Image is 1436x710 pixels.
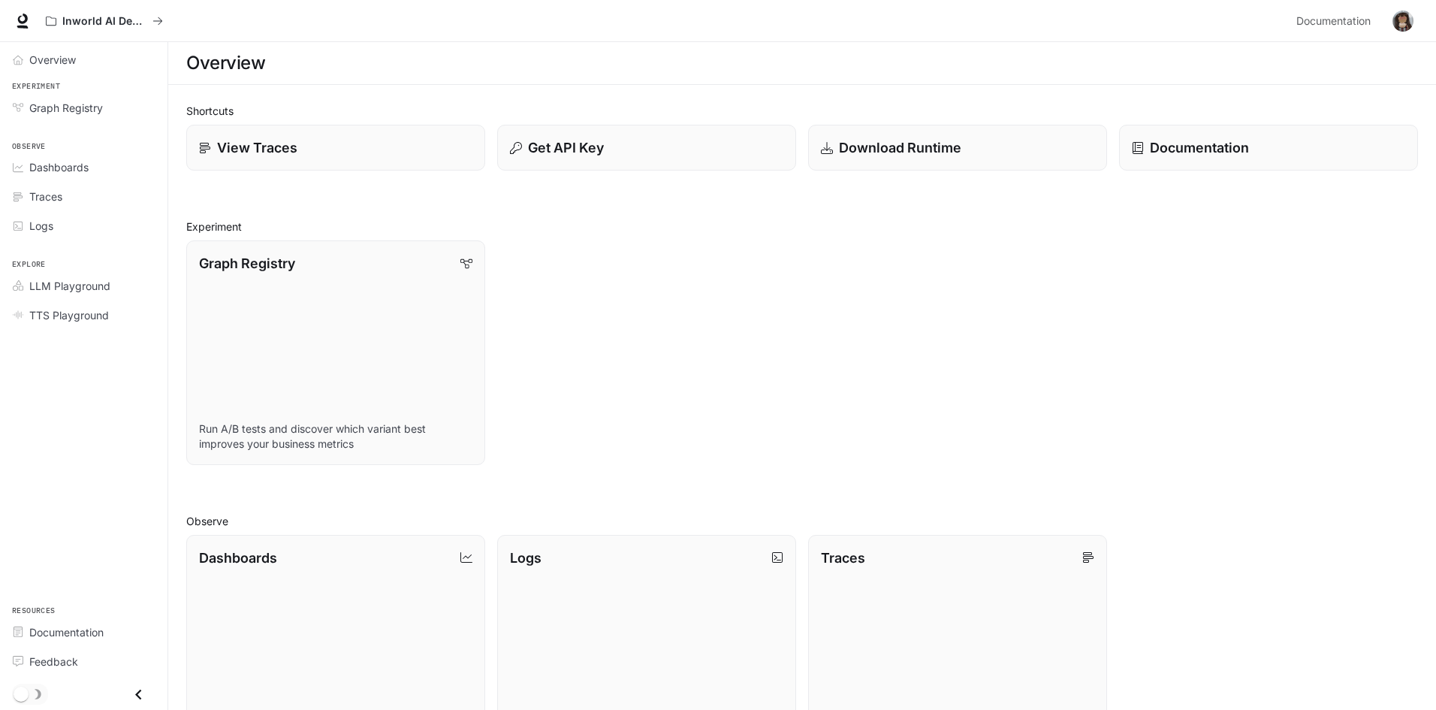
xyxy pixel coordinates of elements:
[199,548,277,568] p: Dashboards
[6,619,161,645] a: Documentation
[29,278,110,294] span: LLM Playground
[29,654,78,669] span: Feedback
[186,48,265,78] h1: Overview
[821,548,865,568] p: Traces
[497,125,796,171] button: Get API Key
[839,137,961,158] p: Download Runtime
[29,218,53,234] span: Logs
[29,159,89,175] span: Dashboards
[6,648,161,675] a: Feedback
[186,240,485,465] a: Graph RegistryRun A/B tests and discover which variant best improves your business metrics
[6,302,161,328] a: TTS Playground
[29,52,76,68] span: Overview
[29,189,62,204] span: Traces
[1119,125,1418,171] a: Documentation
[6,213,161,239] a: Logs
[217,137,297,158] p: View Traces
[14,685,29,702] span: Dark mode toggle
[6,273,161,299] a: LLM Playground
[186,125,485,171] a: View Traces
[1290,6,1382,36] a: Documentation
[62,15,146,28] p: Inworld AI Demos
[1388,6,1418,36] button: User avatar
[1296,12,1371,31] span: Documentation
[186,219,1418,234] h2: Experiment
[199,253,295,273] p: Graph Registry
[1392,11,1413,32] img: User avatar
[186,103,1418,119] h2: Shortcuts
[6,183,161,210] a: Traces
[528,137,604,158] p: Get API Key
[29,307,109,323] span: TTS Playground
[29,100,103,116] span: Graph Registry
[510,548,542,568] p: Logs
[199,421,472,452] p: Run A/B tests and discover which variant best improves your business metrics
[6,47,161,73] a: Overview
[186,513,1418,529] h2: Observe
[29,624,104,640] span: Documentation
[6,95,161,121] a: Graph Registry
[39,6,170,36] button: All workspaces
[122,679,155,710] button: Close drawer
[6,154,161,180] a: Dashboards
[1150,137,1249,158] p: Documentation
[808,125,1107,171] a: Download Runtime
